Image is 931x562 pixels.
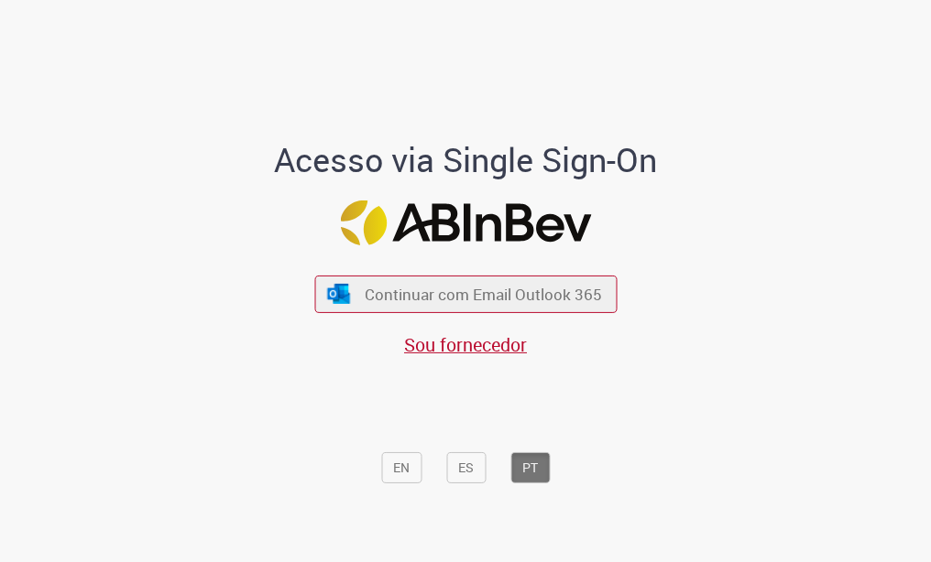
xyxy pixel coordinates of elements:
button: ES [446,452,486,483]
img: ícone Azure/Microsoft 360 [326,284,352,303]
button: EN [381,452,422,483]
h1: Acesso via Single Sign-On [257,142,674,178]
span: Continuar com Email Outlook 365 [365,284,602,305]
a: Sou fornecedor [404,332,527,357]
img: Logo ABInBev [340,200,591,245]
button: PT [510,452,550,483]
button: ícone Azure/Microsoft 360 Continuar com Email Outlook 365 [314,276,617,313]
